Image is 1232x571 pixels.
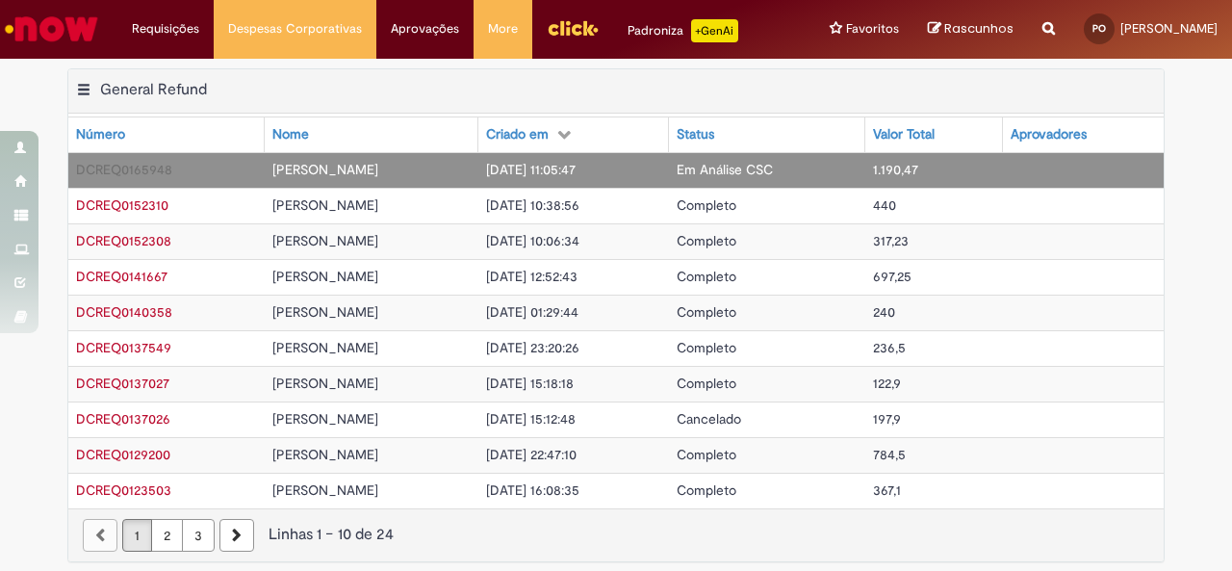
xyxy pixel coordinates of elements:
[677,339,736,356] span: Completo
[76,303,172,321] a: Abrir Registro: DCREQ0140358
[76,303,172,321] span: DCREQ0140358
[272,268,378,285] span: [PERSON_NAME]
[391,19,459,39] span: Aprovações
[272,481,378,499] span: [PERSON_NAME]
[873,446,906,463] span: 784,5
[1092,22,1106,35] span: PO
[486,196,579,214] span: [DATE] 10:38:56
[76,446,170,463] span: DCREQ0129200
[76,410,170,428] a: Abrir Registro: DCREQ0137026
[272,446,378,463] span: [PERSON_NAME]
[76,232,171,249] span: DCREQ0152308
[486,375,574,392] span: [DATE] 15:18:18
[488,19,518,39] span: More
[486,339,579,356] span: [DATE] 23:20:26
[677,410,741,428] span: Cancelado
[76,268,167,285] span: DCREQ0141667
[928,20,1014,39] a: Rascunhos
[76,196,168,214] a: Abrir Registro: DCREQ0152310
[76,161,172,178] a: Abrir Registro: DCREQ0165948
[272,125,309,144] div: Nome
[486,125,549,144] div: Criado em
[846,19,899,39] span: Favoritos
[628,19,738,42] div: Padroniza
[76,446,170,463] a: Abrir Registro: DCREQ0129200
[76,125,125,144] div: Número
[272,161,378,178] span: [PERSON_NAME]
[272,232,378,249] span: [PERSON_NAME]
[486,232,579,249] span: [DATE] 10:06:34
[486,410,576,428] span: [DATE] 15:12:48
[677,161,773,178] span: Em Análise CSC
[76,375,169,392] span: DCREQ0137027
[873,481,901,499] span: 367,1
[76,232,171,249] a: Abrir Registro: DCREQ0152308
[76,196,168,214] span: DCREQ0152310
[873,410,901,428] span: 197,9
[1011,125,1087,144] div: Aprovadores
[83,524,1149,546] div: Linhas 1 − 10 de 24
[547,13,599,42] img: click_logo_yellow_360x200.png
[873,339,906,356] span: 236,5
[272,303,378,321] span: [PERSON_NAME]
[873,125,935,144] div: Valor Total
[677,268,736,285] span: Completo
[873,196,896,214] span: 440
[68,508,1164,561] nav: paginação
[76,410,170,428] span: DCREQ0137026
[76,80,91,105] button: General Refund Menu de contexto
[873,161,918,178] span: 1.190,47
[486,446,577,463] span: [DATE] 22:47:10
[677,196,736,214] span: Completo
[486,268,577,285] span: [DATE] 12:52:43
[272,375,378,392] span: [PERSON_NAME]
[182,519,215,552] a: Página 3
[677,303,736,321] span: Completo
[1120,20,1218,37] span: [PERSON_NAME]
[677,446,736,463] span: Completo
[486,481,579,499] span: [DATE] 16:08:35
[677,481,736,499] span: Completo
[228,19,362,39] span: Despesas Corporativas
[76,161,172,178] span: DCREQ0165948
[272,339,378,356] span: [PERSON_NAME]
[944,19,1014,38] span: Rascunhos
[677,125,714,144] div: Status
[76,339,171,356] a: Abrir Registro: DCREQ0137549
[76,339,171,356] span: DCREQ0137549
[2,10,101,48] img: ServiceNow
[486,303,578,321] span: [DATE] 01:29:44
[151,519,183,552] a: Página 2
[76,481,171,499] span: DCREQ0123503
[677,232,736,249] span: Completo
[132,19,199,39] span: Requisições
[272,410,378,428] span: [PERSON_NAME]
[76,375,169,392] a: Abrir Registro: DCREQ0137027
[677,375,736,392] span: Completo
[873,303,895,321] span: 240
[691,19,738,42] p: +GenAi
[122,519,152,552] a: Página 1
[873,232,909,249] span: 317,23
[219,519,254,552] a: Próxima página
[76,481,171,499] a: Abrir Registro: DCREQ0123503
[76,268,167,285] a: Abrir Registro: DCREQ0141667
[272,196,378,214] span: [PERSON_NAME]
[486,161,576,178] span: [DATE] 11:05:47
[100,80,207,99] h2: General Refund
[873,375,901,392] span: 122,9
[873,268,911,285] span: 697,25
